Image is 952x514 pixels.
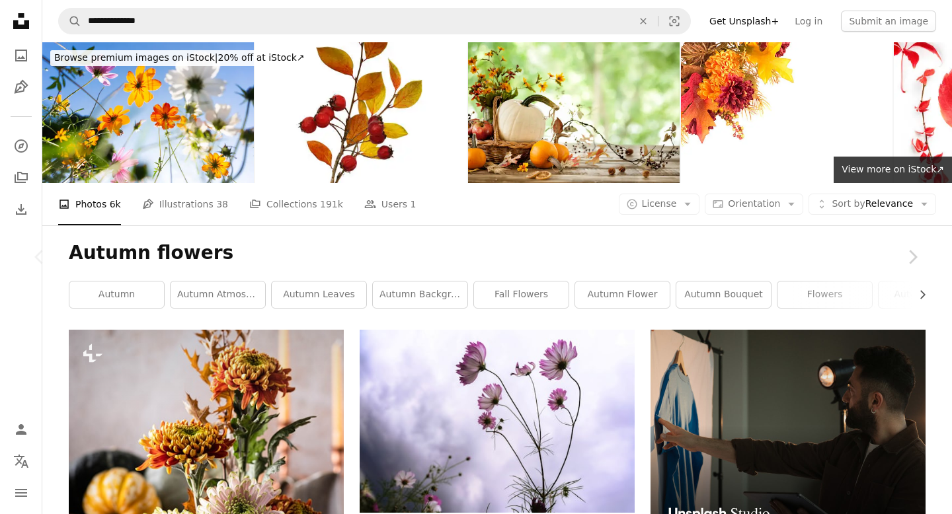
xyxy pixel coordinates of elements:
img: Autumn bouquet from twigs with ginger leaves and red berries isolated [255,42,467,183]
a: autumn [69,281,164,308]
a: flowers [777,281,872,308]
a: Explore [8,133,34,159]
a: autumn bouquet [676,281,771,308]
a: Users 1 [364,183,416,225]
button: Sort byRelevance [809,194,936,215]
a: autumn atmosphere [171,281,265,308]
div: 20% off at iStock ↗ [50,50,309,66]
span: 191k [320,197,343,211]
button: Language [8,448,34,474]
a: Get Unsplash+ [701,11,787,32]
span: Sort by [832,198,865,209]
span: Orientation [728,198,780,209]
a: autumn flower [575,281,670,308]
span: 38 [216,197,228,211]
form: Find visuals sitewide [58,8,691,34]
a: Illustrations [8,74,34,100]
a: View more on iStock↗ [834,157,952,183]
span: Relevance [832,198,913,211]
a: Log in / Sign up [8,416,34,443]
button: Search Unsplash [59,9,81,34]
button: Submit an image [841,11,936,32]
img: Autumn Pumpkin Background [468,42,680,183]
span: Browse premium images on iStock | [54,52,218,63]
a: Log in [787,11,830,32]
img: Cosmos blooming in a park [42,42,254,183]
a: autumn leaves [272,281,366,308]
a: Collections [8,165,34,191]
button: Menu [8,480,34,506]
a: autumn background [373,281,467,308]
span: View more on iStock ↗ [842,164,944,174]
a: Collections 191k [249,183,343,225]
a: fall flowers [474,281,569,308]
a: a close up of flowers [360,415,635,427]
span: 1 [411,197,416,211]
a: Next [873,194,952,320]
a: Photos [8,42,34,69]
button: Clear [629,9,658,34]
span: License [642,198,677,209]
a: Illustrations 38 [142,183,228,225]
button: Visual search [658,9,690,34]
a: Browse premium images on iStock|20% off at iStock↗ [42,42,317,74]
button: License [619,194,700,215]
img: a close up of flowers [360,330,635,513]
img: Arrangement of autumn flowers and leaves displayed on white [681,42,892,183]
button: Orientation [705,194,803,215]
h1: Autumn flowers [69,241,926,265]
